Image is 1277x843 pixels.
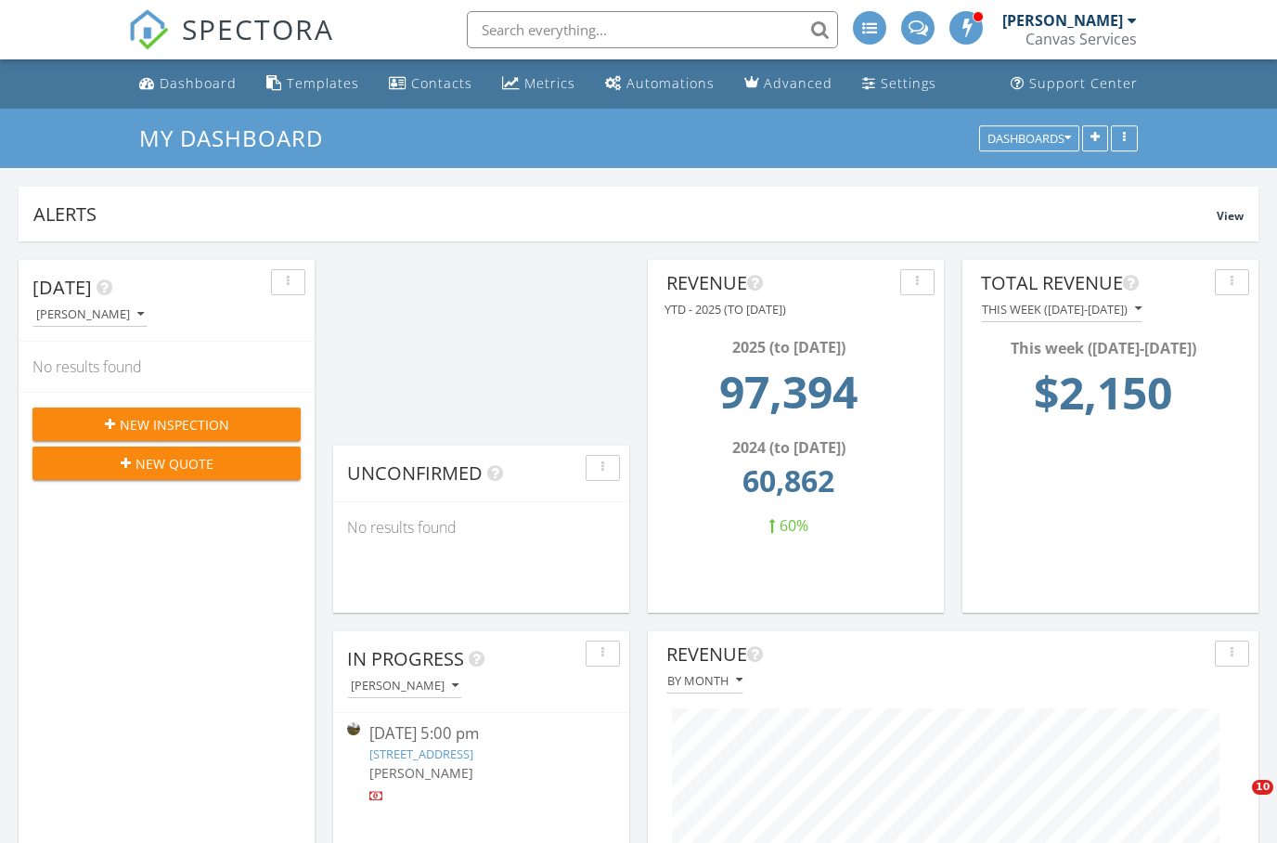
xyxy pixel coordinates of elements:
span: 10 [1252,780,1273,795]
div: Support Center [1029,74,1138,92]
img: The Best Home Inspection Software - Spectora [128,9,169,50]
div: This week ([DATE]-[DATE]) [982,303,1142,316]
button: By month [666,668,743,694]
a: Advanced [737,67,840,101]
div: Total Revenue [981,269,1207,297]
button: New Inspection [32,408,301,441]
div: Alerts [33,201,1217,227]
td: 97393.55 [672,358,905,436]
span: [DATE] [32,275,92,300]
div: Dashboards [987,132,1071,145]
div: Contacts [411,74,472,92]
div: [PERSON_NAME] [36,308,144,321]
a: Metrics [495,67,583,101]
img: streetview [347,722,360,735]
div: 2024 (to [DATE]) [672,436,905,459]
a: [STREET_ADDRESS] [369,746,473,762]
span: [PERSON_NAME] [369,764,473,782]
a: Support Center [1003,67,1145,101]
span: 60% [780,515,808,536]
div: Automations [626,74,715,92]
div: Canvas Services [1025,30,1137,48]
a: Settings [855,67,944,101]
span: SPECTORA [182,9,334,48]
div: This week ([DATE]-[DATE]) [987,337,1219,359]
div: Settings [881,74,936,92]
a: Automations (Advanced) [598,67,722,101]
span: In Progress [347,646,464,671]
div: No results found [19,342,315,392]
span: New Inspection [120,415,229,434]
button: Dashboards [979,125,1079,151]
a: My Dashboard [139,123,339,153]
input: Search everything... [467,11,838,48]
a: SPECTORA [128,25,334,64]
div: Advanced [764,74,832,92]
div: Revenue [666,641,1207,668]
div: [PERSON_NAME] [1002,11,1123,30]
button: This week ([DATE]-[DATE]) [981,297,1142,322]
span: New Quote [135,454,213,473]
a: Templates [259,67,367,101]
span: View [1217,208,1244,224]
div: Templates [287,74,359,92]
div: By month [667,674,742,687]
button: [PERSON_NAME] [32,303,148,328]
a: Dashboard [132,67,244,101]
button: New Quote [32,447,301,480]
div: Dashboard [160,74,237,92]
div: 2025 (to [DATE]) [672,336,905,358]
iframe: Intercom live chat [1214,780,1258,824]
button: [PERSON_NAME] [347,674,462,699]
div: Revenue [666,269,893,297]
span: Unconfirmed [347,460,483,486]
td: 60862.0 [672,459,905,514]
div: No results found [333,502,629,552]
a: Contacts [381,67,480,101]
div: [PERSON_NAME] [351,680,458,693]
td: 2150.0 [987,359,1219,437]
a: [DATE] 5:00 pm [STREET_ADDRESS] [PERSON_NAME] [347,722,615,805]
div: [DATE] 5:00 pm [369,722,593,746]
div: Metrics [524,74,575,92]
